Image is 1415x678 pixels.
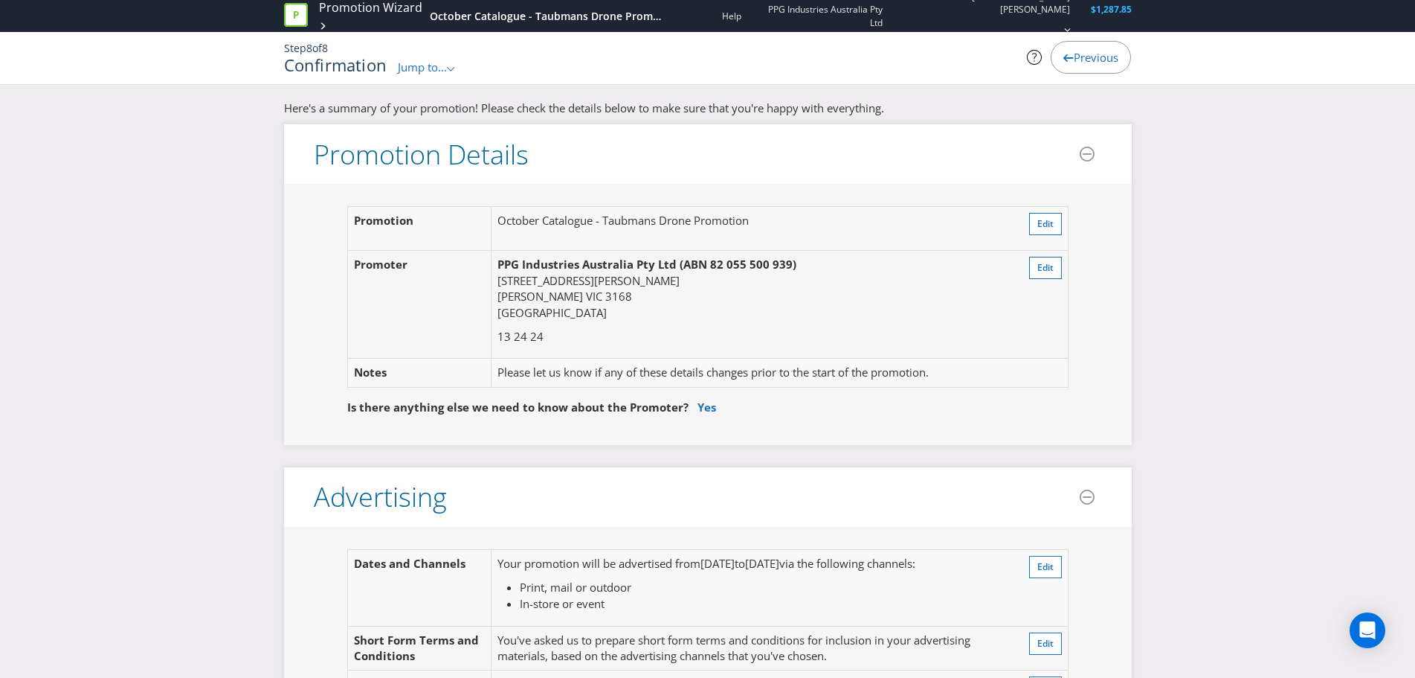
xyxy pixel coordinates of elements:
[347,359,491,387] td: Notes
[1350,613,1385,648] div: Open Intercom Messenger
[430,9,665,24] div: October Catalogue - Taubmans Drone Promotion
[491,207,1005,251] td: October Catalogue - Taubmans Drone Promotion
[284,56,387,74] h1: Confirmation
[497,556,700,571] span: Your promotion will be advertised from
[347,400,689,415] span: Is there anything else we need to know about the Promoter?
[354,257,407,272] span: Promoter
[347,550,491,626] td: Dates and Channels
[1074,50,1118,65] span: Previous
[520,596,605,611] span: In-store or event
[520,580,631,595] span: Print, mail or outdoor
[722,10,741,22] a: Help
[735,556,745,571] span: to
[1037,637,1054,650] span: Edit
[314,140,529,170] h3: Promotion Details
[312,41,322,55] span: of
[1029,257,1062,279] button: Edit
[700,556,735,571] span: [DATE]
[497,329,999,345] p: 13 24 24
[697,400,716,415] a: Yes
[605,289,632,304] span: 3168
[347,207,491,251] td: Promotion
[491,359,1005,387] td: Please let us know if any of these details changes prior to the start of the promotion.
[314,482,447,512] h3: Advertising
[497,273,680,288] span: [STREET_ADDRESS][PERSON_NAME]
[1037,560,1054,573] span: Edit
[497,289,583,304] span: [PERSON_NAME]
[497,257,677,272] span: PPG Industries Australia Pty Ltd
[745,556,779,571] span: [DATE]
[1037,261,1054,274] span: Edit
[762,3,883,28] span: PPG Industries Australia Pty Ltd
[398,60,447,74] span: Jump to...
[306,41,312,55] span: 8
[1029,213,1062,235] button: Edit
[497,305,607,320] span: [GEOGRAPHIC_DATA]
[1029,556,1062,578] button: Edit
[497,633,970,663] span: You've asked us to prepare short form terms and conditions for inclusion in your advertising mate...
[1029,633,1062,655] button: Edit
[1091,3,1132,16] span: $1,287.85
[680,257,796,272] span: (ABN 82 055 500 939)
[1037,217,1054,230] span: Edit
[284,100,1132,116] p: Here's a summary of your promotion! Please check the details below to make sure that you're happy...
[779,556,915,571] span: via the following channels:
[322,41,328,55] span: 8
[284,41,306,55] span: Step
[586,289,602,304] span: VIC
[347,626,491,671] td: Short Form Terms and Conditions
